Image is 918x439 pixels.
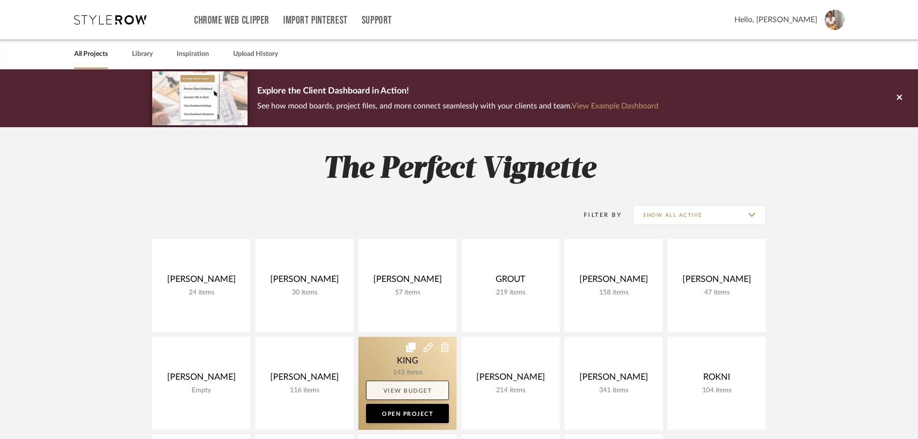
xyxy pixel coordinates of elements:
[263,372,346,386] div: [PERSON_NAME]
[366,289,449,297] div: 57 items
[112,151,806,187] h2: The Perfect Vignette
[263,386,346,395] div: 116 items
[825,10,845,30] img: avatar
[263,274,346,289] div: [PERSON_NAME]
[160,274,243,289] div: [PERSON_NAME]
[675,372,758,386] div: ROKNI
[572,386,655,395] div: 341 items
[362,16,392,25] a: Support
[160,386,243,395] div: Empty
[572,289,655,297] div: 158 items
[283,16,348,25] a: Import Pinterest
[366,404,449,423] a: Open Project
[572,102,658,110] a: View Example Dashboard
[152,71,248,125] img: d5d033c5-7b12-40c2-a960-1ecee1989c38.png
[263,289,346,297] div: 30 items
[160,372,243,386] div: [PERSON_NAME]
[469,289,552,297] div: 219 items
[366,381,449,400] a: View Budget
[366,274,449,289] div: [PERSON_NAME]
[675,289,758,297] div: 47 items
[469,372,552,386] div: [PERSON_NAME]
[571,210,622,220] div: Filter By
[74,48,108,61] a: All Projects
[675,274,758,289] div: [PERSON_NAME]
[194,16,269,25] a: Chrome Web Clipper
[132,48,153,61] a: Library
[469,274,552,289] div: GROUT
[572,372,655,386] div: [PERSON_NAME]
[734,14,817,26] span: Hello, [PERSON_NAME]
[177,48,209,61] a: Inspiration
[257,99,658,113] p: See how mood boards, project files, and more connect seamlessly with your clients and team.
[675,386,758,395] div: 104 items
[160,289,243,297] div: 24 items
[572,274,655,289] div: [PERSON_NAME]
[233,48,278,61] a: Upload History
[469,386,552,395] div: 214 items
[257,84,658,99] p: Explore the Client Dashboard in Action!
